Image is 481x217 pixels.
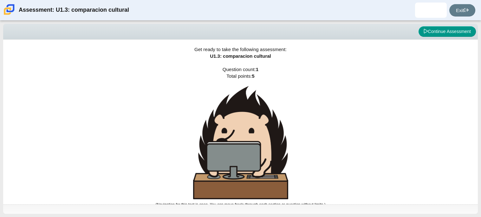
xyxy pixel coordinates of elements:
[3,3,16,16] img: Carmen School of Science & Technology
[252,73,254,79] b: 5
[155,202,325,207] small: (Navigation for this test is open. You can move freely through each section or question without l...
[3,12,16,17] a: Carmen School of Science & Technology
[155,67,325,207] span: Question count: Total points:
[194,47,287,52] span: Get ready to take the following assessment:
[210,53,271,59] span: U1.3: comparacion cultural
[426,5,436,15] img: yazmin.delgado.gTGdMF
[19,3,129,18] div: Assessment: U1.3: comparacion cultural
[419,26,476,37] button: Continue Assessment
[449,4,475,16] a: Exit
[256,67,258,72] b: 1
[193,86,288,199] img: hedgehog-behind-computer-large.png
